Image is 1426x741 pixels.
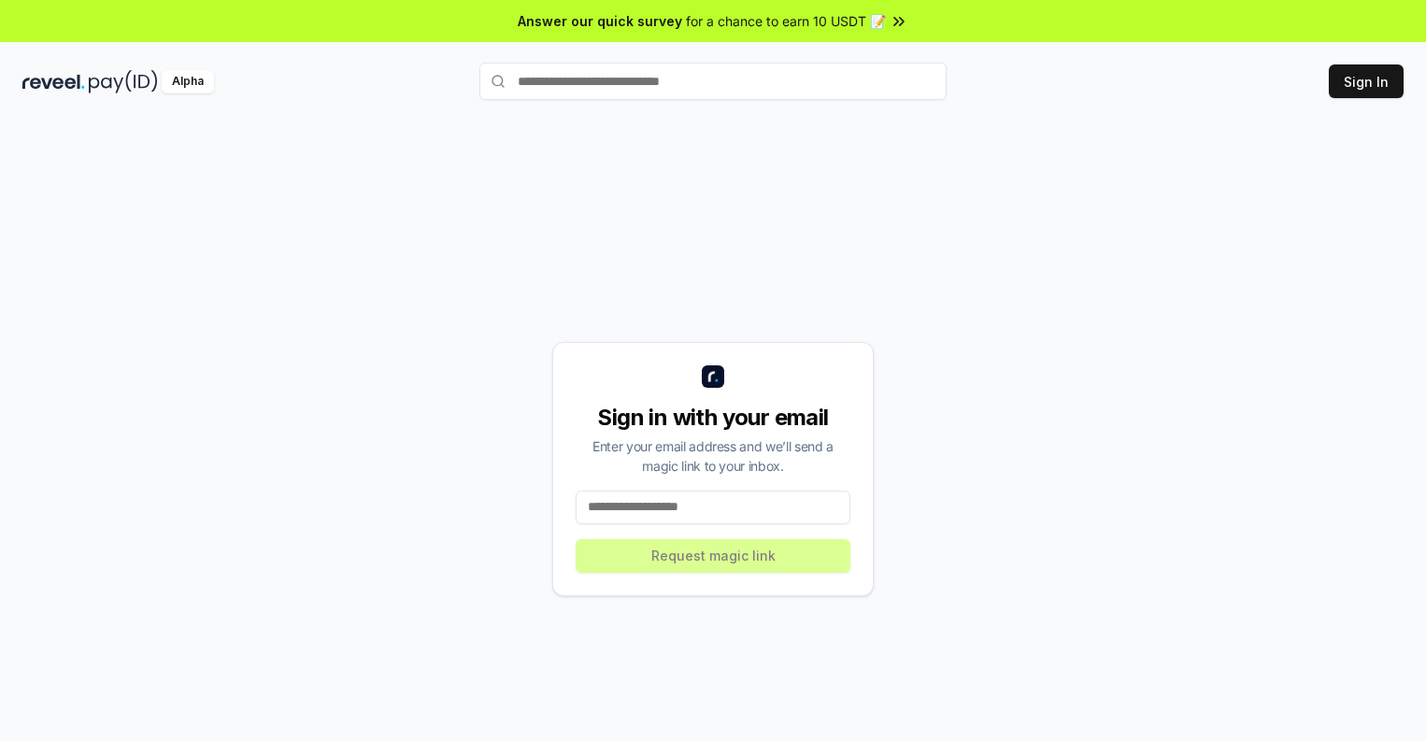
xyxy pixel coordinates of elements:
[518,11,682,31] span: Answer our quick survey
[162,70,214,93] div: Alpha
[576,436,850,476] div: Enter your email address and we’ll send a magic link to your inbox.
[89,70,158,93] img: pay_id
[686,11,886,31] span: for a chance to earn 10 USDT 📝
[1329,64,1404,98] button: Sign In
[702,365,724,388] img: logo_small
[576,403,850,433] div: Sign in with your email
[22,70,85,93] img: reveel_dark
